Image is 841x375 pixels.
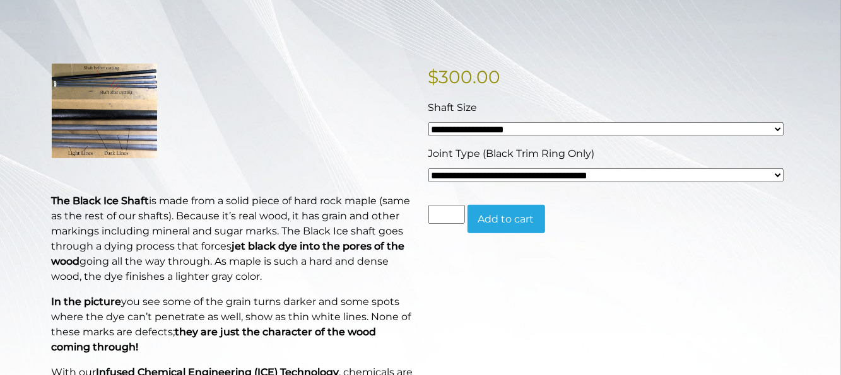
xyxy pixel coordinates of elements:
strong: The Black Ice Shaft [52,195,150,207]
span: Joint Type (Black Trim Ring Only) [428,147,595,159]
strong: they are just the character of the wood coming through! [52,326,377,353]
bdi: 300.00 [428,66,501,88]
b: jet black dye into the pores of the wood [52,240,405,267]
button: Add to cart [468,205,545,234]
span: $ [428,66,439,88]
span: Shaft Size [428,101,478,113]
strong: In the picture [52,296,122,308]
p: is made from a solid piece of hard rock maple (same as the rest of our shafts). Because it’s real... [52,193,413,284]
p: you see some of the grain turns darker and some spots where the dye can’t penetrate as well, show... [52,294,413,355]
input: Product quantity [428,205,465,224]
